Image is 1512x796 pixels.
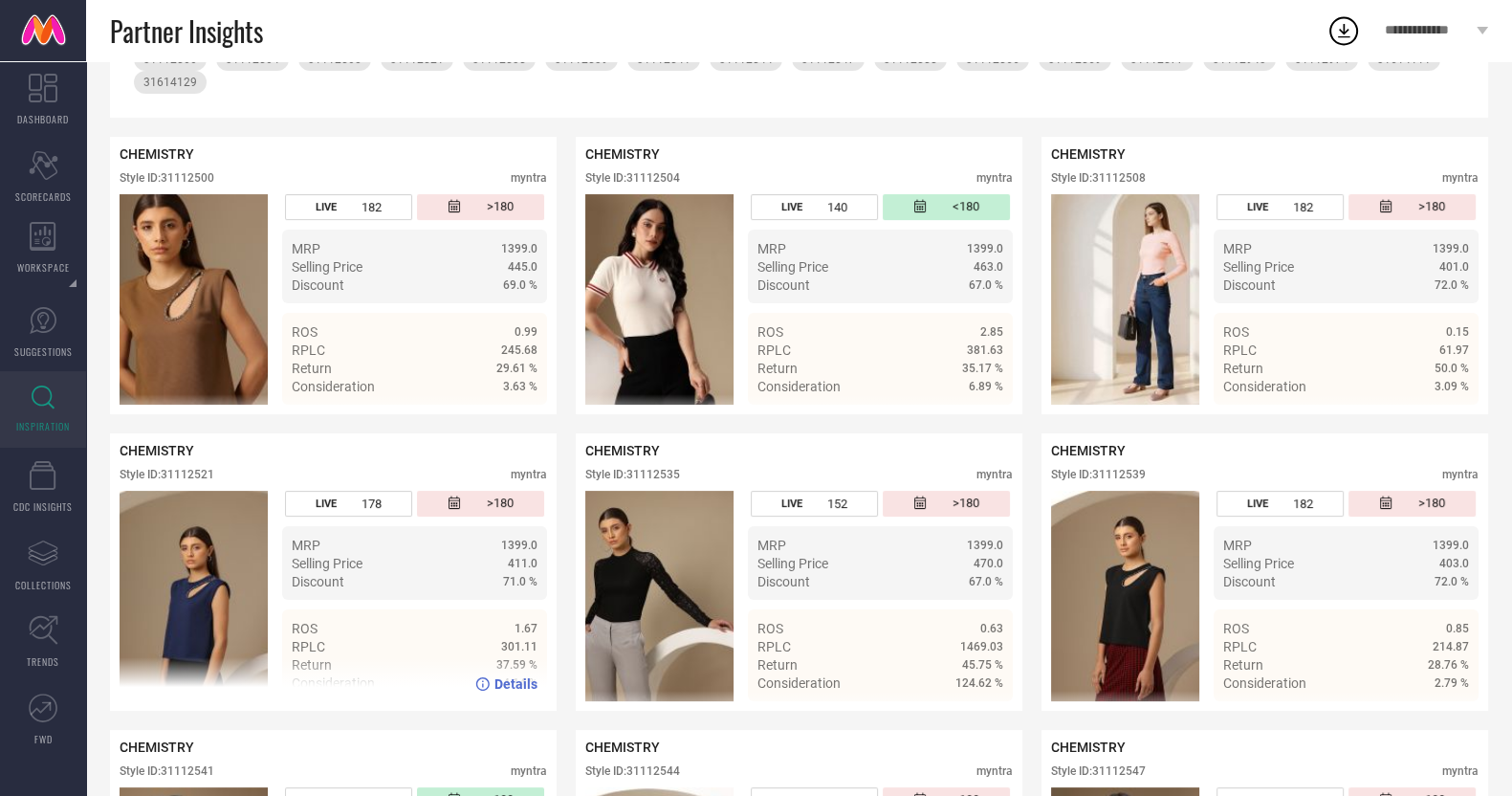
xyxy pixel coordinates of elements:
span: 1399.0 [967,539,1003,552]
span: Selling Price [292,556,362,571]
span: 178 [362,497,382,511]
span: 61.97 [1439,343,1469,357]
span: Partner Insights [110,11,263,51]
div: Number of days the style has been live on the platform [751,491,878,517]
div: Click to view image [1051,194,1199,405]
span: 6.89 % [969,380,1003,393]
span: 470.0 [974,557,1003,570]
span: Selling Price [1223,556,1294,571]
span: 2.85 [980,325,1003,339]
span: 67.0 % [969,575,1003,588]
span: 301.11 [501,640,537,653]
span: Return [757,361,798,376]
a: Details [475,413,537,429]
span: Details [960,413,1003,429]
span: 403.0 [1439,557,1469,570]
span: 411.0 [508,557,537,570]
span: 71.0 % [503,575,537,588]
a: Details [941,710,1003,725]
span: Discount [292,277,344,293]
span: FWD [34,732,53,746]
span: MRP [757,538,786,553]
div: myntra [1442,468,1479,481]
span: RPLC [757,343,791,358]
span: Selling Price [757,259,828,275]
span: RPLC [292,343,325,358]
div: myntra [511,171,547,185]
span: 35.17 % [962,362,1003,375]
span: 445.0 [508,260,537,274]
span: >180 [487,496,514,512]
span: 28.76 % [1428,658,1469,672]
div: myntra [1442,171,1479,185]
span: 2.79 % [1435,676,1469,690]
span: 140 [827,200,847,214]
span: 214.87 [1433,640,1469,653]
span: COLLECTIONS [15,578,72,592]
span: ROS [757,324,783,340]
span: Consideration [757,379,841,394]
span: DASHBOARD [17,112,69,126]
span: Details [494,676,537,692]
span: 182 [1293,200,1313,214]
span: LIVE [1247,201,1268,213]
span: 1.67 [515,622,537,635]
img: Style preview image [585,491,734,701]
span: ROS [1223,324,1249,340]
div: Number of days the style has been live on the platform [285,491,412,517]
span: TRENDS [27,654,59,669]
div: Number of days the style has been live on the platform [751,194,878,220]
div: Style ID: 31112521 [120,468,214,481]
span: Selling Price [292,259,362,275]
span: LIVE [316,201,337,213]
span: Return [292,361,332,376]
span: 1399.0 [1433,539,1469,552]
div: Number of days since the style was first listed on the platform [1348,194,1476,220]
span: LIVE [781,201,802,213]
a: Details [1407,710,1469,725]
span: Selling Price [1223,259,1294,275]
span: MRP [1223,538,1252,553]
span: 124.62 % [955,676,1003,690]
span: Selling Price [757,556,828,571]
a: Details [941,413,1003,429]
span: ROS [292,324,318,340]
span: RPLC [292,639,325,654]
span: ROS [757,621,783,636]
div: Style ID: 31112500 [120,171,214,185]
div: myntra [1442,764,1479,778]
div: Click to view image [120,491,268,701]
span: Discount [1223,574,1276,589]
span: Return [1223,361,1263,376]
span: SCORECARDS [15,189,72,204]
span: Details [1426,710,1469,725]
span: CDC INSIGHTS [13,499,73,514]
span: 72.0 % [1435,278,1469,292]
div: Number of days since the style was first listed on the platform [883,194,1010,220]
span: 1399.0 [1433,242,1469,255]
span: 0.99 [515,325,537,339]
span: CHEMISTRY [585,740,660,755]
img: Style preview image [585,194,734,405]
div: myntra [976,468,1013,481]
div: Style ID: 31112539 [1051,468,1146,481]
span: 182 [362,200,382,214]
div: Click to view image [1051,491,1199,701]
span: CHEMISTRY [1051,146,1126,162]
span: ROS [292,621,318,636]
span: WORKSPACE [17,260,70,275]
span: 245.68 [501,343,537,357]
img: Style preview image [1051,194,1199,405]
span: Discount [1223,277,1276,293]
span: 182 [1293,497,1313,511]
span: MRP [292,241,320,256]
span: MRP [757,241,786,256]
a: Details [1407,413,1469,429]
span: CHEMISTRY [585,146,660,162]
img: Style preview image [1051,491,1199,701]
span: 45.75 % [962,658,1003,672]
span: <180 [953,199,979,215]
span: 0.15 [1446,325,1469,339]
span: RPLC [1223,343,1257,358]
span: 0.85 [1446,622,1469,635]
